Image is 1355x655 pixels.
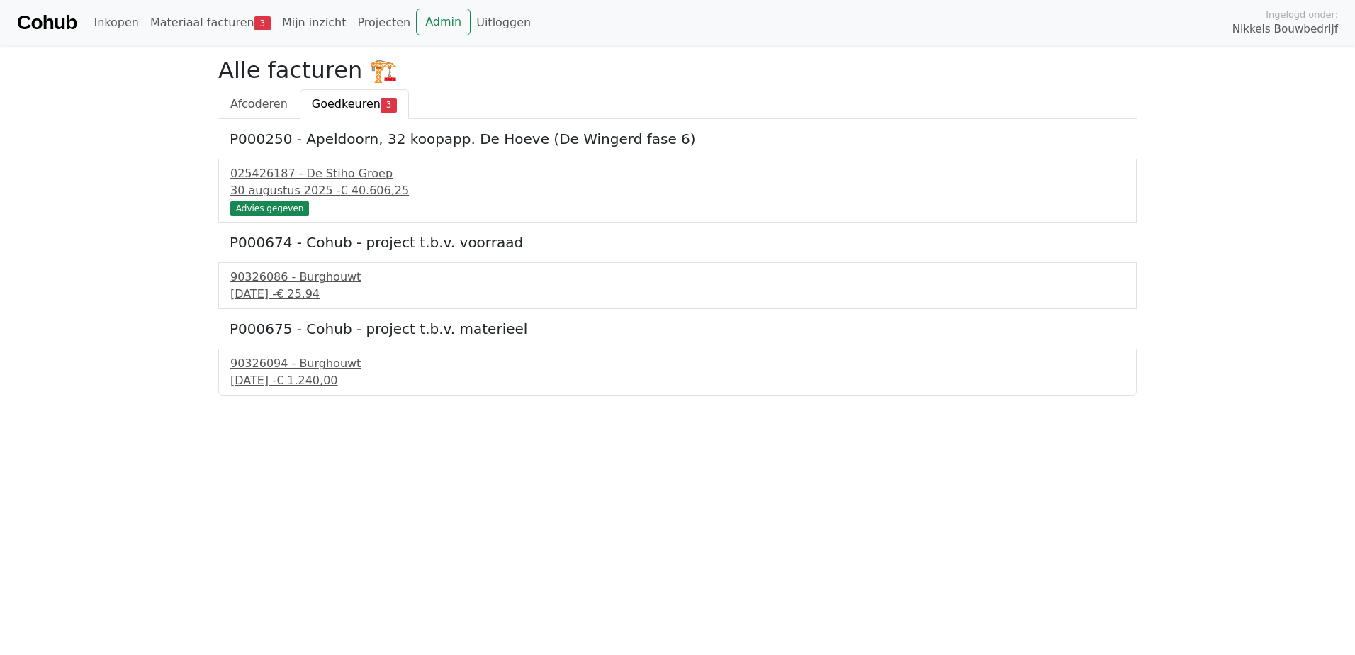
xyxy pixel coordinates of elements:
a: Projecten [352,9,416,37]
span: 3 [254,16,271,30]
a: Inkopen [88,9,144,37]
span: Afcoderen [230,97,288,111]
span: Nikkels Bouwbedrijf [1232,21,1338,38]
div: Advies gegeven [230,201,309,215]
div: 90326094 - Burghouwt [230,355,1125,372]
div: [DATE] - [230,286,1125,303]
span: € 25,94 [276,287,320,301]
span: Ingelogd onder: [1266,8,1338,21]
a: Cohub [17,6,77,40]
a: Afcoderen [218,89,300,119]
h5: P000675 - Cohub - project t.b.v. materieel [230,320,1125,337]
span: € 40.606,25 [340,184,409,197]
a: 025426187 - De Stiho Groep30 augustus 2025 -€ 40.606,25 Advies gegeven [230,165,1125,214]
h2: Alle facturen 🏗️ [218,57,1137,84]
a: 90326094 - Burghouwt[DATE] -€ 1.240,00 [230,355,1125,389]
div: [DATE] - [230,372,1125,389]
div: 025426187 - De Stiho Groep [230,165,1125,182]
div: 90326086 - Burghouwt [230,269,1125,286]
a: Mijn inzicht [276,9,352,37]
a: Materiaal facturen3 [145,9,276,37]
a: Goedkeuren3 [300,89,409,119]
a: Uitloggen [471,9,536,37]
h5: P000250 - Apeldoorn, 32 koopapp. De Hoeve (De Wingerd fase 6) [230,130,1125,147]
span: 3 [381,98,397,112]
a: 90326086 - Burghouwt[DATE] -€ 25,94 [230,269,1125,303]
div: 30 augustus 2025 - [230,182,1125,199]
span: Goedkeuren [312,97,381,111]
a: Admin [416,9,471,35]
span: € 1.240,00 [276,374,338,387]
h5: P000674 - Cohub - project t.b.v. voorraad [230,234,1125,251]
